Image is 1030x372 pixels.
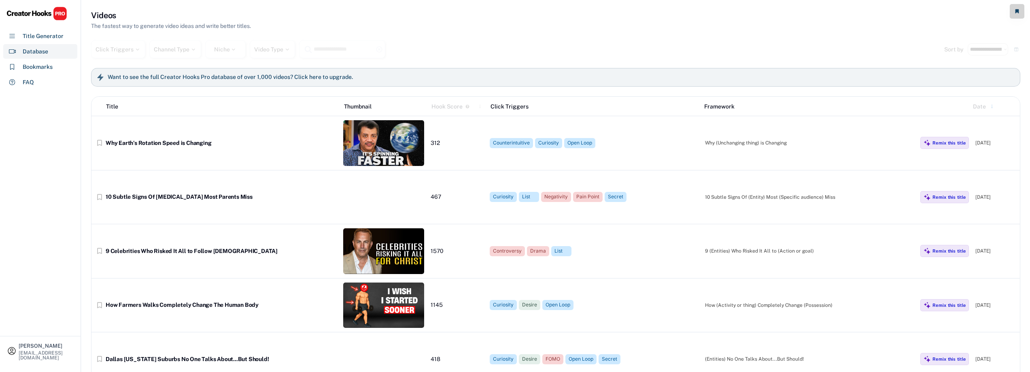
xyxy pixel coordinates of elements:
[344,102,425,111] div: Thumbnail
[431,140,483,147] div: 312
[106,248,337,255] div: 9 Celebrities Who Risked It All to Follow [DEMOGRAPHIC_DATA]
[924,247,931,255] img: MagicMajor%20%28Purple%29.svg
[431,193,483,201] div: 467
[96,355,104,363] button: bookmark_border
[975,355,1016,363] div: [DATE]
[6,6,67,21] img: CHPRO%20Logo.svg
[973,102,986,111] div: Date
[23,47,48,56] div: Database
[96,247,104,255] button: bookmark_border
[705,355,914,363] div: (Entities) No One Talks About...But Should!
[431,356,483,363] div: 418
[343,174,424,220] img: yH5BAEAAAAALAAAAAABAAEAAAIBRAA7
[932,194,966,200] div: Remix this title
[576,193,599,200] div: Pain Point
[602,356,617,363] div: Secret
[554,248,568,255] div: List
[23,32,64,40] div: Title Generator
[493,302,514,308] div: Curiosity
[975,193,1016,201] div: [DATE]
[106,193,337,201] div: 10 Subtle Signs Of [MEDICAL_DATA] Most Parents Miss
[96,47,141,52] div: Click Triggers
[493,356,514,363] div: Curiosity
[704,102,911,111] div: Framework
[546,302,570,308] div: Open Loop
[705,247,914,255] div: 9 (Entities) Who Risked It All to (Action or goal)
[546,356,560,363] div: FOMO
[343,120,424,166] img: thumbnail%20%2862%29.jpg
[491,102,698,111] div: Click Triggers
[975,139,1016,147] div: [DATE]
[544,193,568,200] div: Negativity
[493,193,514,200] div: Curiosity
[569,356,593,363] div: Open Loop
[608,193,623,200] div: Secret
[254,47,291,52] div: Video Type
[932,356,966,362] div: Remix this title
[924,355,931,363] img: MagicMajor%20%28Purple%29.svg
[106,140,337,147] div: Why Earth’s Rotation Speed is Changing
[431,248,483,255] div: 1570
[106,302,337,309] div: How Farmers Walks Completely Change The Human Body
[975,247,1016,255] div: [DATE]
[106,356,337,363] div: Dallas [US_STATE] Suburbs No One Talks About...But Should!
[522,356,537,363] div: Desire
[19,351,74,360] div: [EMAIL_ADDRESS][DOMAIN_NAME]
[538,140,559,147] div: Curiosity
[493,248,522,255] div: Controversy
[343,228,424,274] img: thumbnail%20%2869%29.jpg
[23,63,53,71] div: Bookmarks
[522,193,536,200] div: List
[96,139,104,147] button: bookmark_border
[19,343,74,349] div: [PERSON_NAME]
[154,47,197,52] div: Channel Type
[932,248,966,254] div: Remix this title
[924,193,931,201] img: MagicMajor%20%28Purple%29.svg
[522,302,537,308] div: Desire
[924,302,931,309] img: MagicMajor%20%28Purple%29.svg
[376,46,383,53] button: highlight_remove
[108,74,353,81] h6: Want to see the full Creator Hooks Pro database of over 1,000 videos? Click here to upgrade.
[431,302,483,309] div: 1145
[944,47,964,52] div: Sort by
[91,10,116,21] h3: Videos
[932,140,966,146] div: Remix this title
[106,102,118,111] div: Title
[91,22,251,30] div: The fastest way to generate video ideas and write better titles.
[975,302,1016,309] div: [DATE]
[705,193,914,201] div: 10 Subtle Signs Of (Entity) Most (Specific audience) Miss
[23,78,34,87] div: FAQ
[96,301,104,309] button: bookmark_border
[567,140,592,147] div: Open Loop
[932,302,966,308] div: Remix this title
[493,140,530,147] div: Counterintuitive
[705,302,914,309] div: How (Activity or thing) Completely Change (Possession)
[214,47,237,52] div: Niche
[924,139,931,147] img: MagicMajor%20%28Purple%29.svg
[530,248,546,255] div: Drama
[705,139,914,147] div: Why (Unchanging thing) is Changing
[96,193,104,201] button: bookmark_border
[431,102,463,111] div: Hook Score
[343,283,424,328] img: thumbnail%20%2873%29.jpg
